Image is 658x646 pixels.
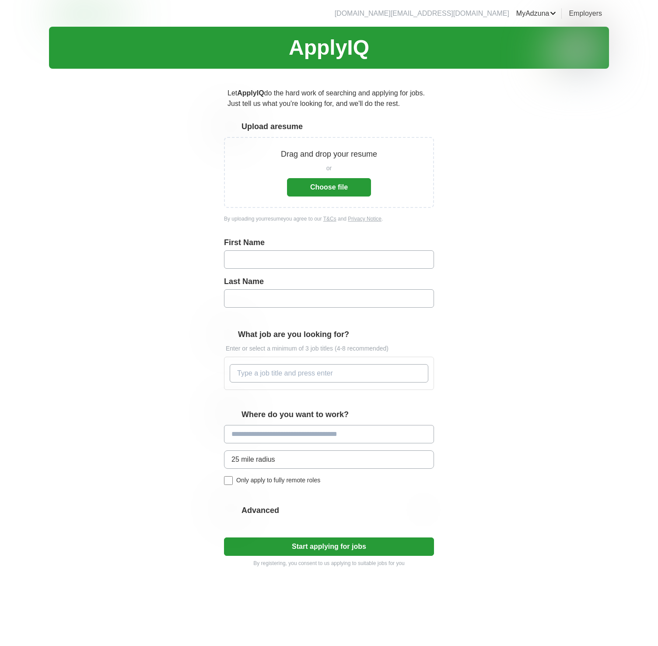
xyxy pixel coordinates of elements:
span: Advanced [241,505,279,516]
input: Type a job title and press enter [230,364,428,383]
label: Last Name [224,276,434,288]
a: Employers [569,8,602,19]
label: First Name [224,237,434,249]
a: T&Cs [323,216,336,222]
input: Only apply to fully remote roles [224,476,233,485]
img: filter [224,502,238,516]
span: or [326,164,332,173]
p: Drag and drop your resume [281,148,377,160]
img: location.png [224,407,238,421]
label: What job are you looking for? [238,329,349,341]
img: CV Icon [224,119,238,133]
span: 25 mile radius [231,454,275,465]
label: Where do you want to work? [241,409,349,421]
strong: ApplyIQ [237,89,264,97]
div: By uploading your resume you agree to our and . [224,215,434,223]
label: Upload a resume [241,121,303,133]
button: Choose file [287,178,371,197]
p: Let do the hard work of searching and applying for jobs. Just tell us what you're looking for, an... [224,84,434,112]
img: Adzuna logo [56,4,130,23]
p: Enter or select a minimum of 3 job titles (4-8 recommended) [224,344,434,353]
li: [DOMAIN_NAME][EMAIL_ADDRESS][DOMAIN_NAME] [335,8,509,19]
a: Privacy Notice [348,216,381,222]
button: Start applying for jobs [224,537,434,556]
h1: ApplyIQ [289,32,369,63]
a: MyAdzuna [516,8,556,19]
button: 25 mile radius [224,450,434,469]
span: Only apply to fully remote roles [236,476,320,485]
p: By registering, you consent to us applying to suitable jobs for you [224,559,434,567]
img: search.png [224,330,234,340]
